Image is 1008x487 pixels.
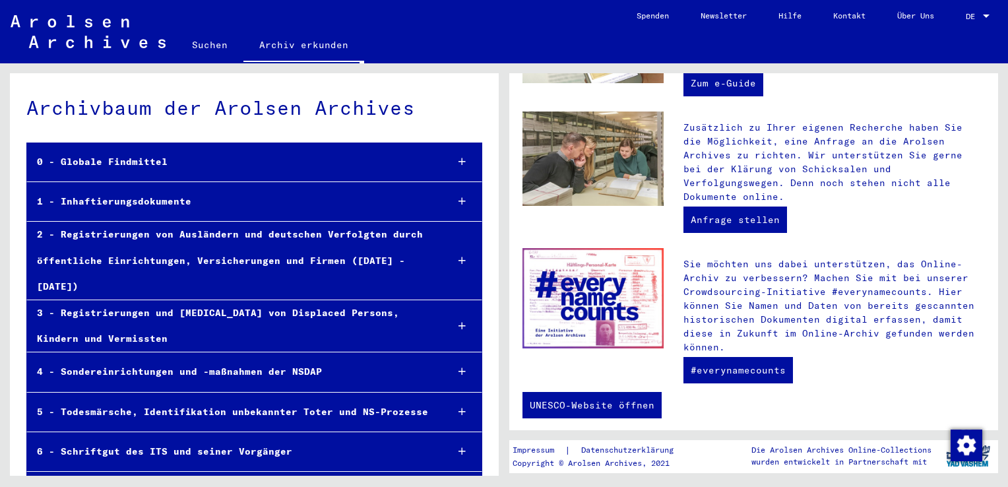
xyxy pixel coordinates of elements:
p: Sie möchten uns dabei unterstützen, das Online-Archiv zu verbessern? Machen Sie mit bei unserer C... [683,257,985,354]
div: 3 - Registrierungen und [MEDICAL_DATA] von Displaced Persons, Kindern und Vermissten [27,300,436,352]
div: Zustimmung ändern [950,429,982,461]
p: wurden entwickelt in Partnerschaft mit [751,456,931,468]
a: Archiv erkunden [243,29,364,63]
a: #everynamecounts [683,357,793,383]
a: UNESCO-Website öffnen [522,392,662,418]
img: yv_logo.png [943,439,993,472]
a: Suchen [176,29,243,61]
img: inquiries.jpg [522,112,664,206]
img: Zustimmung ändern [951,430,982,461]
a: Zum e-Guide [683,70,763,96]
span: DE [966,12,980,21]
p: Zusätzlich zu Ihrer eigenen Recherche haben Sie die Möglichkeit, eine Anfrage an die Arolsen Arch... [683,121,985,204]
a: Impressum [513,443,565,457]
img: Arolsen_neg.svg [11,15,166,48]
p: Die Arolsen Archives Online-Collections [751,444,931,456]
div: | [513,443,689,457]
p: Copyright © Arolsen Archives, 2021 [513,457,689,469]
a: Anfrage stellen [683,207,787,233]
div: 1 - Inhaftierungsdokumente [27,189,436,214]
div: 0 - Globale Findmittel [27,149,436,175]
div: 5 - Todesmärsche, Identifikation unbekannter Toter und NS-Prozesse [27,399,436,425]
div: 6 - Schriftgut des ITS und seiner Vorgänger [27,439,436,465]
a: Datenschutzerklärung [571,443,689,457]
div: 2 - Registrierungen von Ausländern und deutschen Verfolgten durch öffentliche Einrichtungen, Vers... [27,222,436,300]
div: 4 - Sondereinrichtungen und -maßnahmen der NSDAP [27,359,436,385]
img: enc.jpg [522,248,664,348]
div: Archivbaum der Arolsen Archives [26,93,482,123]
